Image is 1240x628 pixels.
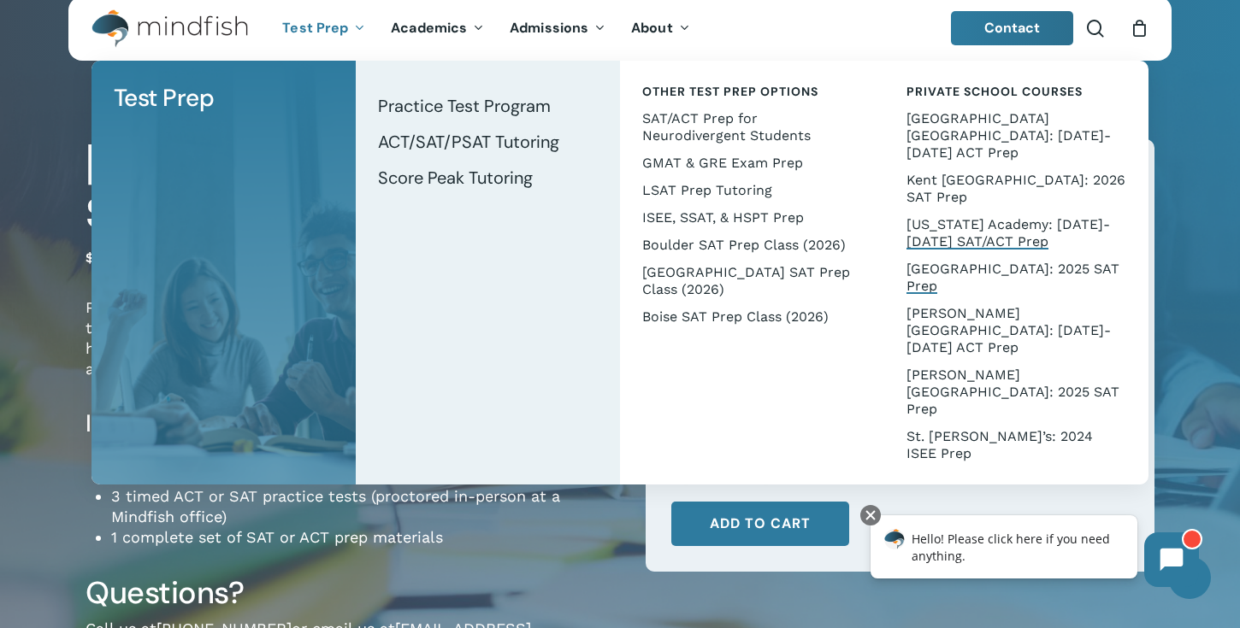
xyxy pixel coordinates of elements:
[906,216,1110,249] span: [US_STATE] Academy: [DATE]-[DATE] SAT/ACT Prep
[642,209,804,226] span: ISEE, SSAT, & HSPT Prep
[378,95,551,117] span: Practice Test Program
[642,264,850,297] span: [GEOGRAPHIC_DATA] SAT Prep Class (2026)
[637,150,867,177] a: GMAT & GRE Exam Prep
[901,105,1131,167] a: [GEOGRAPHIC_DATA] [GEOGRAPHIC_DATA]: [DATE]-[DATE] ACT Prep
[642,155,803,171] span: GMAT & GRE Exam Prep
[901,300,1131,361] a: [PERSON_NAME][GEOGRAPHIC_DATA]: [DATE]-[DATE] ACT Prep
[642,237,846,253] span: Boulder SAT Prep Class (2026)
[906,428,1093,461] span: St. [PERSON_NAME]’s: 2024 ISEE Prep
[642,182,772,198] span: LSAT Prep Tutoring
[373,160,603,196] a: Score Peak Tutoring
[901,361,1131,423] a: [PERSON_NAME][GEOGRAPHIC_DATA]: 2025 SAT Prep
[86,249,94,266] span: $
[901,167,1131,211] a: Kent [GEOGRAPHIC_DATA]: 2026 SAT Prep
[373,124,603,160] a: ACT/SAT/PSAT Tutoring
[86,573,620,613] h3: Questions?
[951,11,1074,45] a: Contact
[497,21,618,36] a: Admissions
[642,308,829,325] span: Boise SAT Prep Class (2026)
[114,82,215,114] span: Test Prep
[282,19,348,37] span: Test Prep
[642,110,811,144] span: SAT/ACT Prep for Neurodivergent Students
[984,19,1041,37] span: Contact
[901,423,1131,467] a: St. [PERSON_NAME]’s: 2024 ISEE Prep
[906,84,1083,99] span: Private School Courses
[637,259,867,303] a: [GEOGRAPHIC_DATA] SAT Prep Class (2026)
[391,19,467,37] span: Academics
[86,297,620,402] p: Prep for the SAT on [DATE] or the ACT on [DATE]. Enrollment limited to [US_STATE] Academy student...
[378,21,497,36] a: Academics
[637,105,867,150] a: SAT/ACT Prep for Neurodivergent Students
[373,88,603,124] a: Practice Test Program
[269,21,378,36] a: Test Prep
[510,19,588,37] span: Admissions
[378,131,559,153] span: ACT/SAT/PSAT Tutoring
[906,172,1125,205] span: Kent [GEOGRAPHIC_DATA]: 2026 SAT Prep
[378,167,533,189] span: Score Peak Tutoring
[901,211,1131,255] a: [US_STATE] Academy: [DATE]-[DATE] SAT/ACT Prep
[901,255,1131,300] a: [GEOGRAPHIC_DATA]: 2025 SAT Prep
[906,261,1119,294] span: [GEOGRAPHIC_DATA]: 2025 SAT Prep
[111,486,620,527] li: 3 timed ACT or SAT practice tests (proctored in-person at a Mindfish office)
[86,139,620,238] h1: [US_STATE] Academy SAT/ACT Prep Courses
[111,527,620,548] li: 1 complete set of SAT or ACT prep materials
[637,303,867,331] a: Boise SAT Prep Class (2026)
[637,78,867,105] a: Other Test Prep Options
[86,408,620,439] h4: Includes:
[901,78,1131,105] a: Private School Courses
[637,204,867,232] a: ISEE, SSAT, & HSPT Prep
[109,78,339,119] a: Test Prep
[906,305,1111,355] span: [PERSON_NAME][GEOGRAPHIC_DATA]: [DATE]-[DATE] ACT Prep
[642,84,818,99] span: Other Test Prep Options
[906,367,1119,417] span: [PERSON_NAME][GEOGRAPHIC_DATA]: 2025 SAT Prep
[631,19,673,37] span: About
[1130,19,1148,38] a: Cart
[671,502,849,546] button: Add to cart
[637,177,867,204] a: LSAT Prep Tutoring
[618,21,703,36] a: About
[906,110,1111,161] span: [GEOGRAPHIC_DATA] [GEOGRAPHIC_DATA]: [DATE]-[DATE] ACT Prep
[853,502,1216,604] iframe: Chatbot
[86,249,147,266] bdi: 1,199.00
[637,232,867,259] a: Boulder SAT Prep Class (2026)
